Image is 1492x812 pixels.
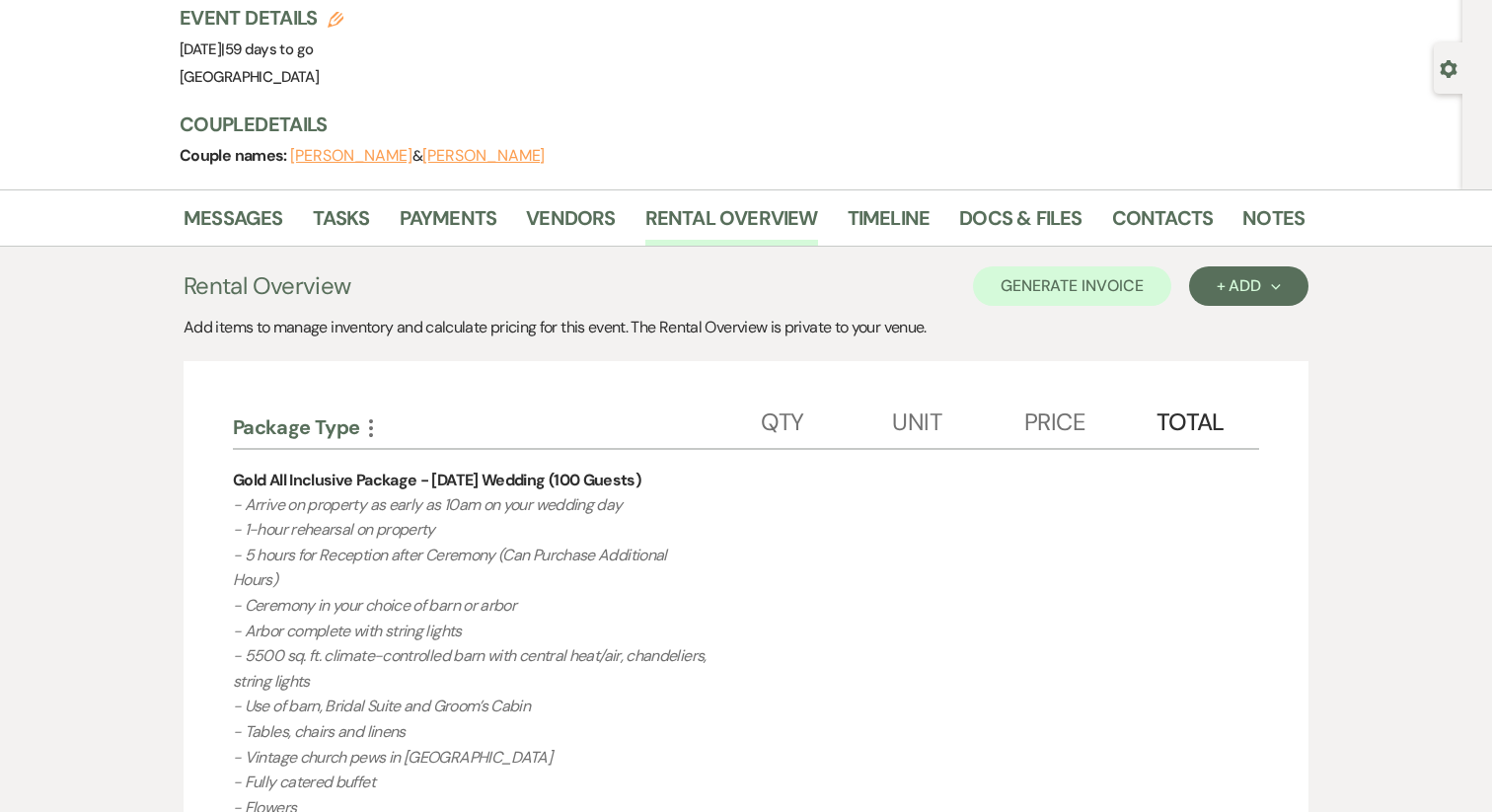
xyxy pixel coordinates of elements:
button: [PERSON_NAME] [290,148,412,164]
h3: Rental Overview [184,268,350,304]
a: Vendors [526,202,615,246]
div: + Add [1217,278,1281,294]
span: | [221,39,313,59]
div: Package Type [233,414,761,440]
div: Gold All Inclusive Package - [DATE] Wedding (100 Guests) [233,469,640,492]
a: Messages [184,202,283,246]
div: Price [1024,389,1156,448]
h3: Couple Details [180,111,1285,138]
div: Total [1156,389,1235,448]
span: & [290,146,545,166]
span: Couple names: [180,145,290,166]
span: [DATE] [180,39,313,59]
a: Tasks [313,202,370,246]
button: Generate Invoice [973,266,1171,306]
a: Docs & Files [959,202,1082,246]
a: Timeline [848,202,931,246]
a: Contacts [1112,202,1214,246]
a: Payments [400,202,497,246]
h3: Event Details [180,4,343,32]
span: 59 days to go [225,39,314,59]
div: Add items to manage inventory and calculate pricing for this event. The Rental Overview is privat... [184,316,1308,339]
span: [GEOGRAPHIC_DATA] [180,67,319,87]
div: Unit [892,389,1024,448]
a: Rental Overview [645,202,818,246]
button: Open lead details [1440,58,1457,77]
a: Notes [1242,202,1305,246]
button: [PERSON_NAME] [422,148,545,164]
div: Qty [761,389,893,448]
button: + Add [1189,266,1308,306]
